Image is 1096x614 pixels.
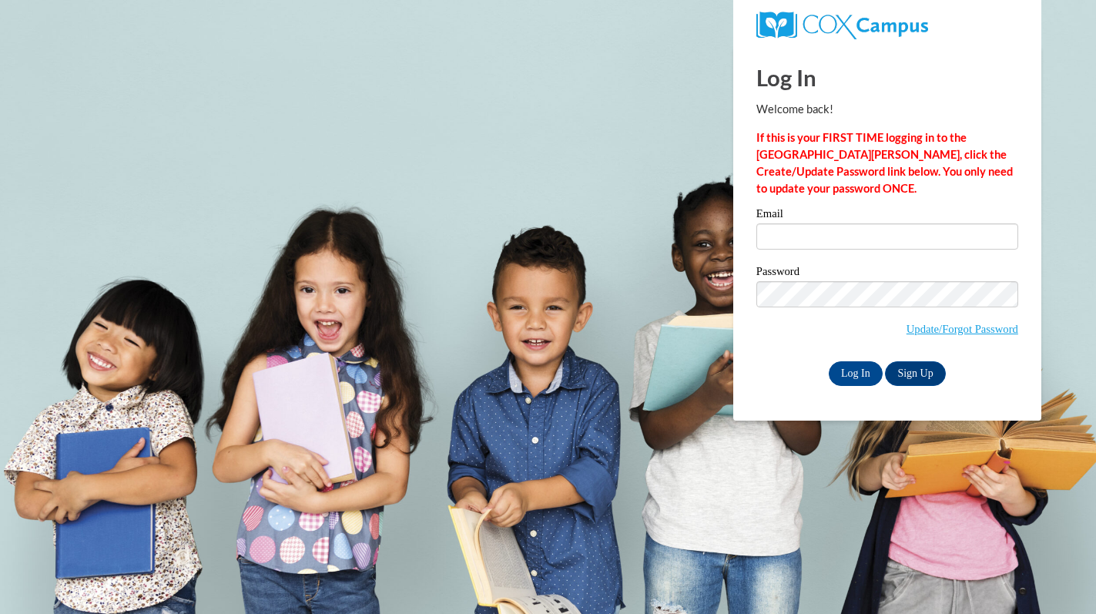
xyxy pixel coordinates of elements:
[907,323,1018,335] a: Update/Forgot Password
[756,208,1018,223] label: Email
[756,62,1018,93] h1: Log In
[756,12,928,39] img: COX Campus
[756,266,1018,281] label: Password
[756,131,1013,195] strong: If this is your FIRST TIME logging in to the [GEOGRAPHIC_DATA][PERSON_NAME], click the Create/Upd...
[756,18,928,31] a: COX Campus
[885,361,945,386] a: Sign Up
[829,361,883,386] input: Log In
[756,101,1018,118] p: Welcome back!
